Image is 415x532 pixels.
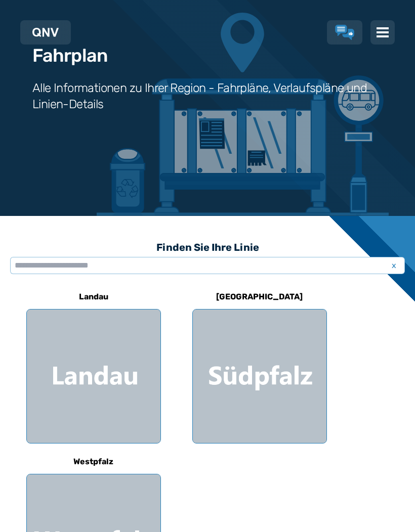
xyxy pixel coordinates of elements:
[32,24,59,40] a: QNV Logo
[212,289,307,305] h6: [GEOGRAPHIC_DATA]
[26,285,161,444] a: Landau Region Landau
[32,28,59,37] img: QNV Logo
[75,289,112,305] h6: Landau
[69,454,117,470] h6: Westpfalz
[387,259,401,272] span: x
[377,26,389,38] img: menu
[32,46,107,66] h1: Fahrplan
[10,236,405,258] h3: Finden Sie Ihre Linie
[32,80,383,112] h3: Alle Informationen zu Ihrer Region - Fahrpläne, Verlaufspläne und Linien-Details
[192,285,327,444] a: [GEOGRAPHIC_DATA] Region Südpfalz
[335,25,354,40] a: Lob & Kritik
